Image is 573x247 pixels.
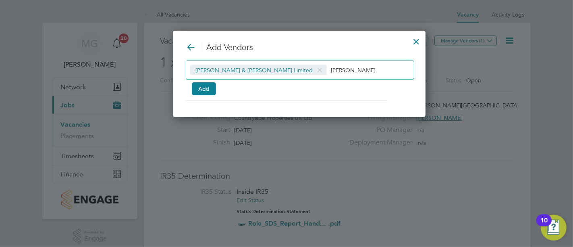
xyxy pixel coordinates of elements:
button: Add [192,82,216,95]
button: Open Resource Center, 10 new notifications [541,215,567,241]
h3: Add Vendors [186,42,413,52]
span: [PERSON_NAME] & [PERSON_NAME] Limited [190,65,327,75]
div: 10 [540,220,548,231]
input: Search vendors... [331,65,381,75]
